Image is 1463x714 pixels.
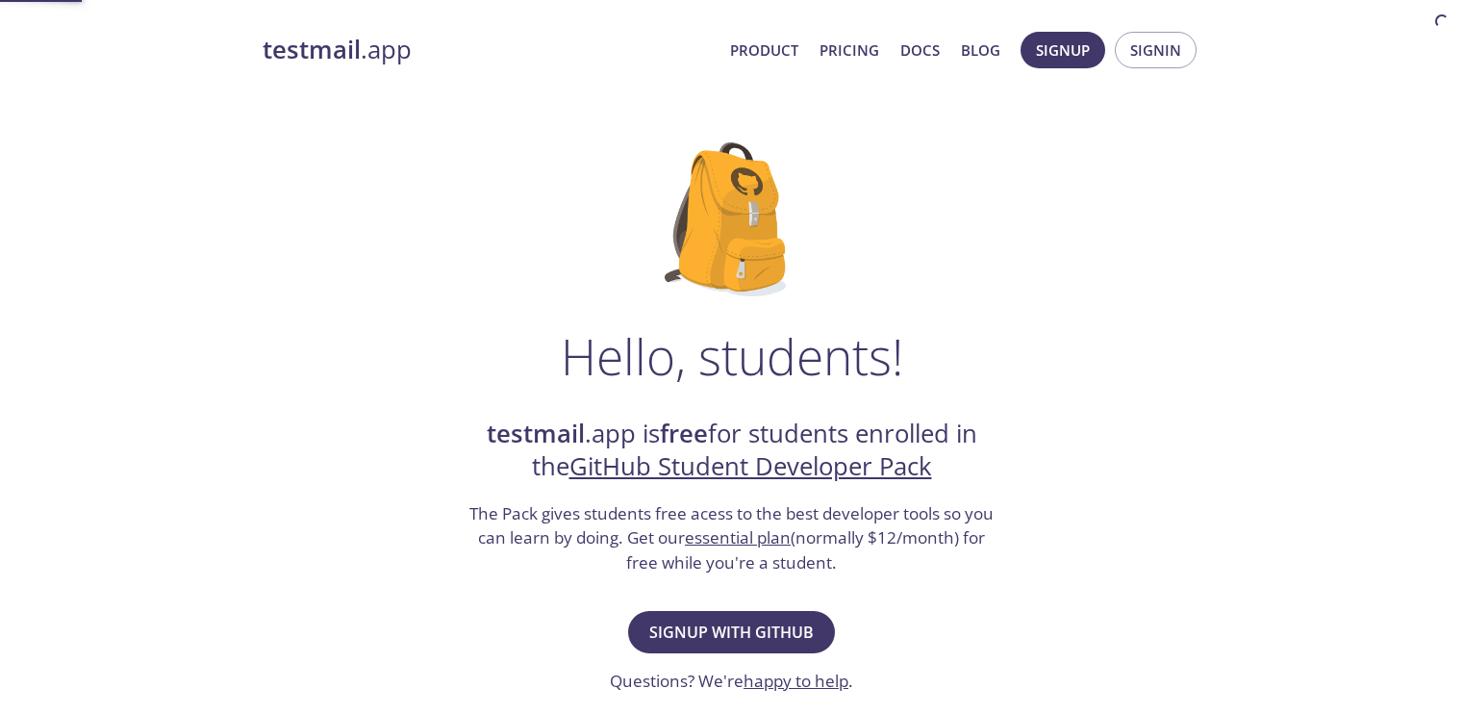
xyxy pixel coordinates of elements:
a: essential plan [685,526,791,548]
h3: Questions? We're . [610,669,853,694]
a: testmail.app [263,34,715,66]
a: happy to help [744,670,848,692]
img: github-student-backpack.png [665,142,798,296]
button: Signin [1115,32,1197,68]
h1: Hello, students! [561,327,903,385]
strong: free [660,417,708,450]
span: Signup [1036,38,1090,63]
button: Signup with GitHub [628,611,835,653]
span: Signup with GitHub [649,619,814,646]
a: Product [730,38,798,63]
button: Signup [1021,32,1105,68]
h2: .app is for students enrolled in the [467,418,996,484]
strong: testmail [263,33,361,66]
a: Blog [961,38,1000,63]
h3: The Pack gives students free acess to the best developer tools so you can learn by doing. Get our... [467,501,996,575]
a: Pricing [820,38,879,63]
strong: testmail [487,417,585,450]
a: Docs [900,38,940,63]
span: Signin [1130,38,1181,63]
a: GitHub Student Developer Pack [569,449,932,483]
